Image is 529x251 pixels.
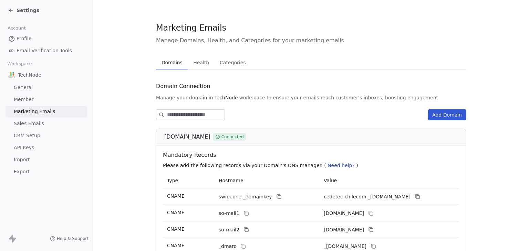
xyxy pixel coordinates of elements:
span: swipeone._domainkey [219,193,272,200]
span: Categories [217,58,248,67]
span: CNAME [167,193,185,199]
span: TechNode [215,94,238,101]
a: Settings [8,7,39,14]
a: Sales Emails [6,118,87,129]
p: Please add the following records via your Domain's DNS manager. ( ) [163,162,462,169]
span: Value [324,178,337,183]
a: Import [6,154,87,165]
span: CNAME [167,226,185,232]
a: Marketing Emails [6,106,87,117]
span: Account [4,23,29,33]
span: [DOMAIN_NAME] [164,133,210,141]
span: cedetec-chilecom._domainkey.swipeone.email [324,193,411,200]
span: Marketing Emails [156,23,226,33]
span: Manage Domains, Health, and Categories for your marketing emails [156,36,466,45]
span: _dmarc.swipeone.email [324,243,366,250]
span: API Keys [14,144,34,151]
span: Marketing Emails [14,108,55,115]
span: Domains [159,58,185,67]
span: General [14,84,33,91]
a: General [6,82,87,93]
button: Add Domain [428,109,466,120]
span: workspace to ensure your emails reach [239,94,334,101]
span: Export [14,168,30,175]
span: Email Verification Tools [17,47,72,54]
span: Health [190,58,212,67]
span: CNAME [167,243,185,248]
span: Domain Connection [156,82,210,90]
a: Profile [6,33,87,44]
span: so-mail1 [219,210,239,217]
span: Sales Emails [14,120,44,127]
span: Hostname [219,178,243,183]
a: Help & Support [50,236,89,241]
span: Manage your domain in [156,94,213,101]
a: CRM Setup [6,130,87,141]
span: CRM Setup [14,132,40,139]
span: cedetec-chilecom2.swipeone.email [324,226,364,233]
p: Type [167,177,210,184]
span: TechNode [18,72,41,78]
span: Settings [17,7,39,14]
span: customer's inboxes, boosting engagement [335,94,438,101]
span: so-mail2 [219,226,239,233]
span: _dmarc [219,243,236,250]
span: Help & Support [57,236,89,241]
span: CNAME [167,210,185,215]
img: IMAGEN%2010%20A%C3%83%C2%91OS.png [8,72,15,78]
a: API Keys [6,142,87,153]
a: Email Verification Tools [6,45,87,56]
span: Need help? [328,163,355,168]
span: Connected [221,134,244,140]
span: Member [14,96,34,103]
span: cedetec-chilecom1.swipeone.email [324,210,364,217]
span: Workspace [4,59,35,69]
a: Export [6,166,87,177]
span: Profile [17,35,32,42]
a: Member [6,94,87,105]
span: Mandatory Records [163,151,462,159]
span: Import [14,156,30,163]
